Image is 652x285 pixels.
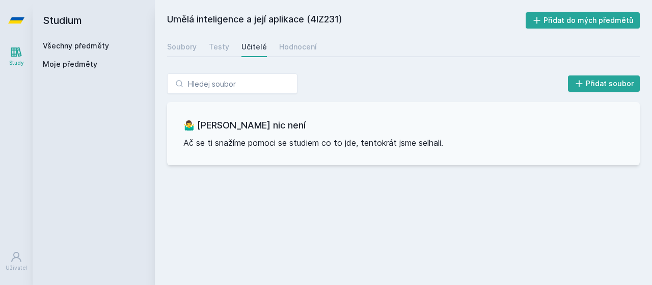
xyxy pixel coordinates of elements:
[6,264,27,272] div: Uživatel
[9,59,24,67] div: Study
[568,75,640,92] button: Přidat soubor
[167,42,197,52] div: Soubory
[43,59,97,69] span: Moje předměty
[209,42,229,52] div: Testy
[183,118,623,133] h3: 🤷‍♂️ [PERSON_NAME] nic není
[2,41,31,72] a: Study
[167,12,526,29] h2: Umělá inteligence a její aplikace (4IZ231)
[526,12,640,29] button: Přidat do mých předmětů
[279,42,317,52] div: Hodnocení
[241,37,267,57] a: Učitelé
[279,37,317,57] a: Hodnocení
[167,73,297,94] input: Hledej soubor
[183,137,623,149] p: Ač se ti snažíme pomoci se studiem co to jde, tentokrát jsme selhali.
[43,41,109,50] a: Všechny předměty
[241,42,267,52] div: Učitelé
[167,37,197,57] a: Soubory
[209,37,229,57] a: Testy
[2,246,31,277] a: Uživatel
